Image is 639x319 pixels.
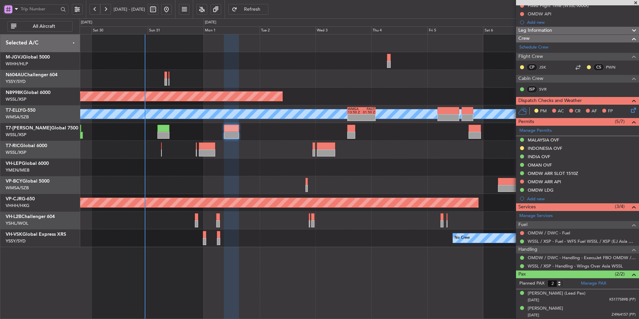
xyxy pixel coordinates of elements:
div: OMAN OVF [528,162,552,168]
span: Crew [518,35,530,42]
a: VH-VSKGlobal Express XRS [6,232,66,237]
span: Leg Information [518,27,552,34]
span: FP [608,108,613,115]
span: K5177589B (PP) [609,297,636,303]
a: PWN [606,64,621,70]
span: T7-RIC [6,143,20,148]
div: Mon 1 [204,26,259,34]
div: Add new [527,196,636,202]
span: Fuel [518,221,527,229]
a: OMDW / DWC - Handling - ExecuJet FBO OMDW / DWC [528,255,636,260]
div: FACT [361,107,375,111]
a: WIHH/HLP [6,61,28,67]
div: Sat 30 [92,26,147,34]
a: N8998KGlobal 6000 [6,90,50,95]
div: Sun 31 [148,26,204,34]
a: Manage PAX [581,280,606,287]
div: 13:50 Z [348,111,361,114]
span: Permits [518,118,534,126]
div: 01:50 Z [361,111,375,114]
span: All Aircraft [18,24,70,29]
a: WSSL/XSP [6,132,26,138]
button: All Aircraft [7,21,73,32]
label: Planned PAX [519,280,544,287]
span: VP-BCY [6,179,22,184]
div: Tue 2 [260,26,315,34]
div: MALAYSIA OVF [528,137,559,143]
a: WSSL / XSP - Fuel - WFS Fuel WSSL / XSP (EJ Asia Only) [528,238,636,244]
a: Schedule Crew [519,44,548,51]
span: AC [558,108,564,115]
span: [DATE] - [DATE] [114,6,145,12]
span: Z4964157 (PP) [612,312,636,318]
a: YSSY/SYD [6,79,26,85]
a: VP-BCYGlobal 5000 [6,179,49,184]
div: Fixed Flight Time (WSSL-XXXX) [528,3,589,8]
span: Cabin Crew [518,75,543,83]
div: [PERSON_NAME] [528,305,563,312]
div: [DATE] [81,20,92,25]
a: SVR [539,86,554,92]
span: N8998K [6,90,23,95]
a: YMEN/MEB [6,167,29,173]
div: Sat 6 [483,26,539,34]
a: VH-LEPGlobal 6000 [6,161,49,166]
span: Dispatch Checks and Weather [518,97,582,105]
div: Thu 4 [371,26,427,34]
div: INDIA OVF [528,154,550,159]
div: WMSA [348,107,361,111]
div: - [348,118,361,121]
div: [PERSON_NAME] (Lead Pax) [528,290,586,297]
a: T7-[PERSON_NAME]Global 7500 [6,126,78,130]
div: Add new [527,19,636,25]
span: Handling [518,246,537,253]
a: WSSL/XSP [6,149,26,155]
a: YSSY/SYD [6,238,26,244]
div: Wed 3 [315,26,371,34]
a: WSSL / XSP - Handling - Wings Over Asia WSSL [528,263,623,269]
div: OMDW ARR SLOT 1510Z [528,171,578,176]
a: WMSA/SZB [6,185,29,191]
span: VH-L2B [6,214,21,219]
span: VH-LEP [6,161,22,166]
span: VH-VSK [6,232,22,237]
div: ISP [526,86,537,93]
span: PM [540,108,547,115]
a: T7-ELLYG-550 [6,108,35,113]
a: T7-RICGlobal 6000 [6,143,47,148]
span: Pax [518,271,526,278]
div: INDONESIA OVF [528,145,562,151]
button: Refresh [228,4,268,15]
div: [DATE] [205,20,216,25]
span: CR [575,108,581,115]
a: VP-CJRG-650 [6,197,35,201]
div: CP [526,64,537,71]
div: OMDW ARR API [528,179,561,185]
span: T7-ELLY [6,108,22,113]
a: OMDW / DWC - Fuel [528,230,570,236]
div: - [361,118,375,121]
a: YSHL/WOL [6,220,28,226]
a: M-JGVJGlobal 5000 [6,55,50,60]
a: N604AUChallenger 604 [6,73,57,77]
div: No Crew [455,233,470,243]
input: Trip Number [21,4,58,14]
span: T7-[PERSON_NAME] [6,126,51,130]
div: CS [593,64,604,71]
div: OMDW LDG [528,187,553,193]
div: Fri 5 [427,26,483,34]
a: WMSA/SZB [6,114,29,120]
a: WSSL/XSP [6,96,26,102]
a: Manage Services [519,213,553,219]
span: M-JGVJ [6,55,23,60]
span: AF [592,108,597,115]
a: VHHH/HKG [6,203,29,209]
span: VP-CJR [6,197,22,201]
span: N604AU [6,73,24,77]
span: Refresh [239,7,266,12]
span: (2/2) [615,271,625,278]
a: Manage Permits [519,127,552,134]
span: [DATE] [528,313,539,318]
span: Services [518,203,536,211]
span: (3/4) [615,203,625,210]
